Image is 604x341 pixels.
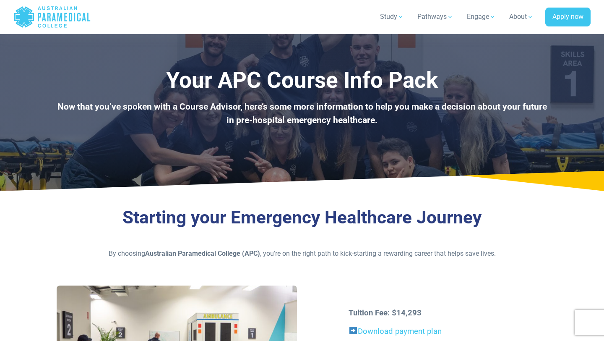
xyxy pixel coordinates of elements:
a: Download payment plan [349,327,441,336]
a: Pathways [412,5,458,29]
h1: Your APC Course Info Pack [57,67,547,94]
a: Apply now [545,8,591,27]
a: Australian Paramedical College [13,3,91,31]
a: About [504,5,539,29]
b: Now that you’ve spoken with a Course Advisor, here’s some more information to help you make a dec... [57,102,547,125]
p: By choosing , you’re on the right path to kick-starting a rewarding career that helps save lives. [57,249,547,259]
img: ➡️ [349,327,357,335]
h3: Starting your Emergency Healthcare Journey [57,207,547,228]
strong: Tuition Fee: $14,293 [349,308,422,317]
a: Engage [462,5,501,29]
a: Study [375,5,409,29]
strong: Australian Paramedical College (APC) [145,249,260,257]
